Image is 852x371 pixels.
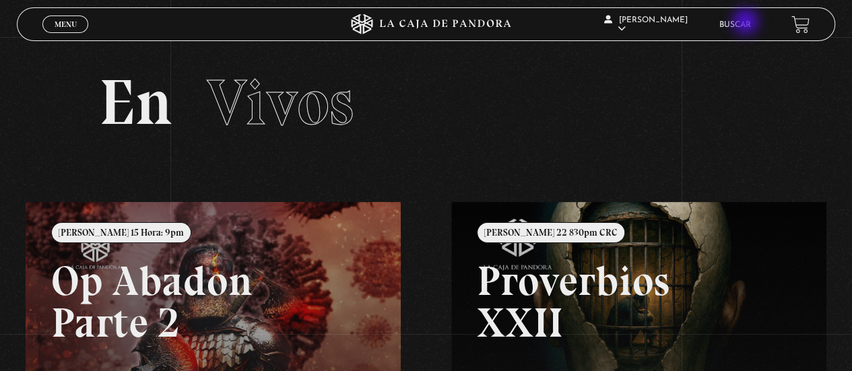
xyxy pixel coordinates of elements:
span: Menu [55,20,77,28]
a: View your shopping cart [791,15,810,34]
span: [PERSON_NAME] [604,16,688,33]
span: Vivos [207,64,354,141]
a: Buscar [719,21,751,29]
span: Cerrar [50,32,81,41]
h2: En [99,71,754,135]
